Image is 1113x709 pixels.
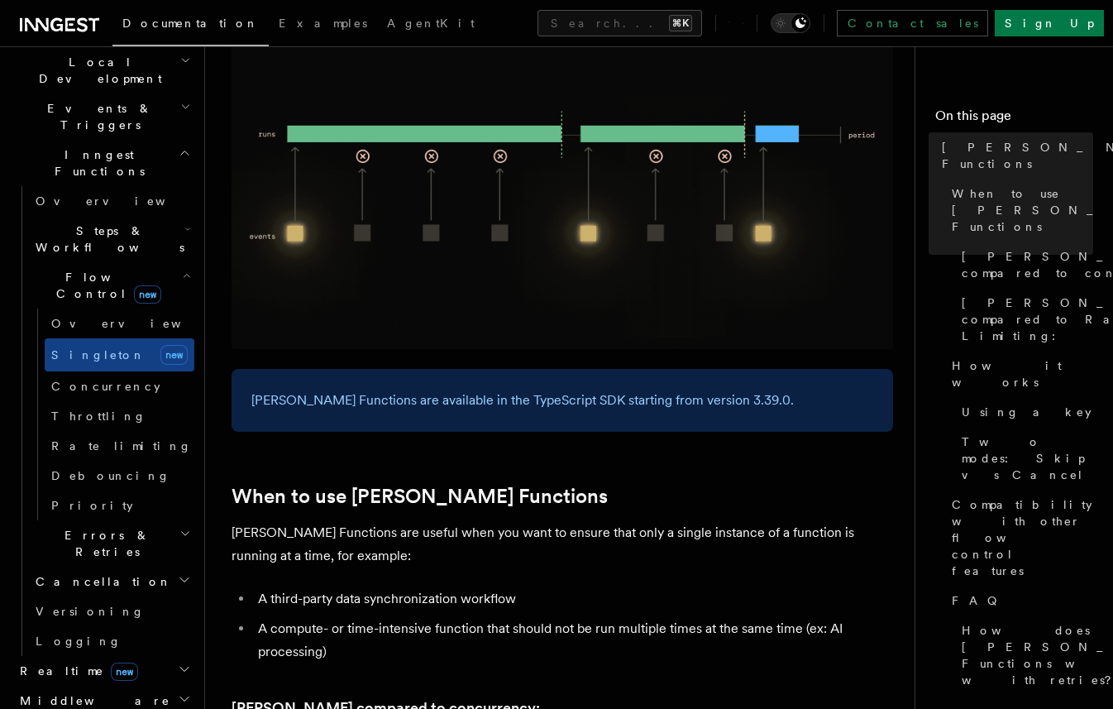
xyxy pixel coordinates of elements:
div: Flow Controlnew [29,309,194,520]
button: Steps & Workflows [29,216,194,262]
a: When to use [PERSON_NAME] Functions [945,179,1093,242]
a: Singletonnew [45,338,194,371]
li: A third-party data synchronization workflow [253,587,893,611]
a: How it works [945,351,1093,397]
img: Singleton Functions only process one run at a time. [232,18,893,349]
li: A compute- or time-intensive function that should not be run multiple times at the same time (ex:... [253,617,893,663]
p: [PERSON_NAME] Functions are useful when you want to ensure that only a single instance of a funct... [232,521,893,568]
a: AgentKit [377,5,485,45]
a: FAQ [945,586,1093,616]
button: Toggle dark mode [771,13,810,33]
a: Examples [269,5,377,45]
button: Search...⌘K [537,10,702,36]
a: Concurrency [45,371,194,401]
p: [PERSON_NAME] Functions are available in the TypeScript SDK starting from version 3.39.0. [251,389,873,412]
span: Documentation [122,17,259,30]
span: Middleware [13,692,170,709]
button: Flow Controlnew [29,262,194,309]
span: Concurrency [51,380,160,393]
button: Errors & Retries [29,520,194,567]
span: Logging [36,635,122,648]
a: How does [PERSON_NAME] Functions work with retries? [955,616,1093,695]
h4: On this page [935,106,1093,132]
span: Overview [36,194,206,208]
kbd: ⌘K [669,15,692,31]
span: Versioning [36,605,145,618]
button: Events & Triggers [13,93,194,140]
span: How it works [952,357,1093,390]
a: Contact sales [837,10,988,36]
div: Inngest Functions [13,186,194,656]
button: Inngest Functions [13,140,194,186]
a: [PERSON_NAME] compared to Rate Limiting: [955,288,1093,351]
span: Events & Triggers [13,100,180,133]
a: Throttling [45,401,194,431]
span: Using a key [962,404,1092,420]
a: Versioning [29,596,194,626]
span: Inngest Functions [13,146,179,180]
a: Sign Up [995,10,1104,36]
span: Debouncing [51,469,170,482]
a: Documentation [112,5,269,46]
span: Compatibility with other flow control features [952,496,1093,579]
span: Examples [279,17,367,30]
span: new [160,345,188,365]
a: Debouncing [45,461,194,491]
a: Rate limiting [45,431,194,461]
span: Throttling [51,410,146,423]
a: When to use [PERSON_NAME] Functions [232,485,608,508]
span: AgentKit [387,17,475,30]
a: Overview [29,186,194,216]
span: Errors & Retries [29,527,179,560]
a: [PERSON_NAME] Functions [935,132,1093,179]
span: Priority [51,499,133,512]
a: Two modes: Skip vs Cancel [955,427,1093,490]
span: Realtime [13,663,138,679]
span: Steps & Workflows [29,223,184,256]
span: Rate limiting [51,439,192,453]
span: new [134,285,161,304]
span: Local Development [13,54,180,87]
span: new [111,663,138,681]
a: Overview [45,309,194,338]
span: Flow Control [29,269,182,302]
a: Priority [45,491,194,520]
span: Two modes: Skip vs Cancel [962,434,1093,483]
a: Using a key [955,397,1093,427]
a: Logging [29,626,194,656]
span: FAQ [952,592,1006,609]
button: Realtimenew [13,656,194,686]
span: Cancellation [29,573,172,590]
button: Local Development [13,47,194,93]
a: [PERSON_NAME] compared to concurrency: [955,242,1093,288]
span: Singleton [51,348,146,362]
span: Overview [51,317,222,330]
button: Cancellation [29,567,194,596]
a: Compatibility with other flow control features [945,490,1093,586]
